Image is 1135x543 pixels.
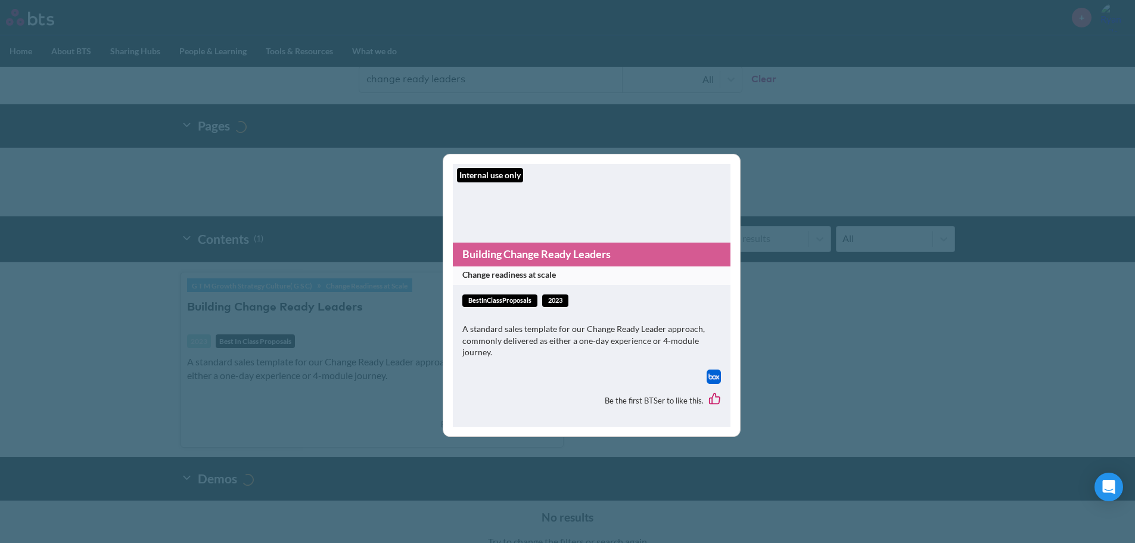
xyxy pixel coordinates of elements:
a: Building Change Ready Leaders [453,243,730,266]
img: Box logo [707,370,721,384]
span: Change readiness at scale [462,269,719,281]
p: A standard sales template for our Change Ready Leader approach, commonly delivered as either a on... [462,323,721,358]
div: Be the first BTSer to like this. [462,384,721,417]
div: Open Intercom Messenger [1094,473,1123,501]
span: bestInClassProposals [462,294,537,307]
a: Download file from Box [707,370,721,384]
div: Internal use only [457,168,523,182]
span: 2023 [542,294,568,307]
